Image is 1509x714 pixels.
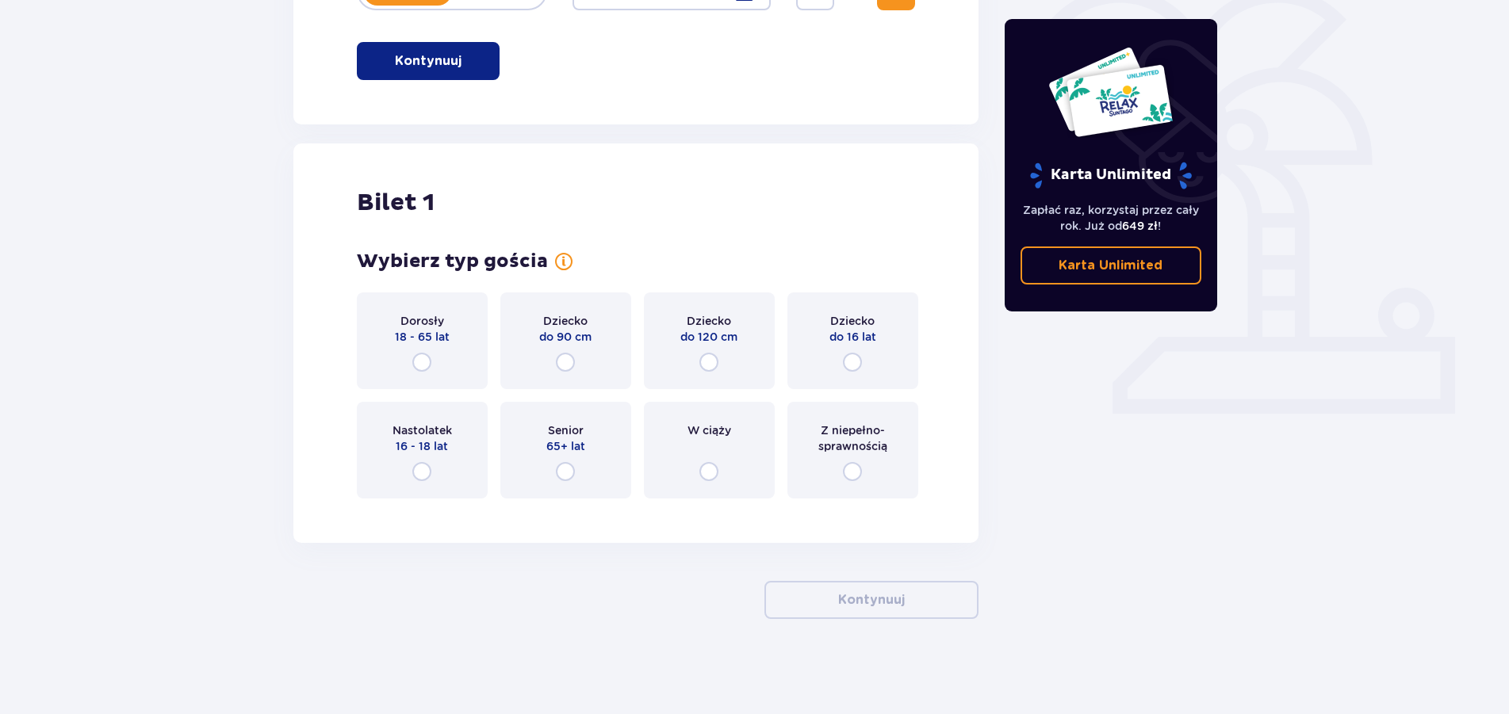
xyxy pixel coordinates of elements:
button: Kontynuuj [764,581,979,619]
span: Dziecko [830,313,875,329]
p: Kontynuuj [395,52,462,70]
h3: Wybierz typ gościa [357,250,548,273]
span: 16 - 18 lat [396,438,448,454]
p: Karta Unlimited [1059,257,1162,274]
span: Z niepełno­sprawnością [802,422,904,454]
span: Senior [548,422,584,438]
span: Dziecko [543,313,588,329]
span: do 90 cm [539,329,592,345]
img: Dwie karty całoroczne do Suntago z napisem 'UNLIMITED RELAX', na białym tle z tropikalnymi liśćmi... [1047,46,1174,138]
span: 18 - 65 lat [395,329,450,345]
span: Dorosły [400,313,444,329]
span: Dziecko [687,313,731,329]
span: 65+ lat [546,438,585,454]
p: Karta Unlimited [1028,162,1193,189]
p: Zapłać raz, korzystaj przez cały rok. Już od ! [1021,202,1201,234]
span: W ciąży [687,422,731,438]
h2: Bilet 1 [357,188,435,218]
span: do 16 lat [829,329,876,345]
a: Karta Unlimited [1021,246,1201,284]
p: Kontynuuj [838,591,905,609]
span: do 120 cm [680,329,737,345]
span: Nastolatek [393,422,452,438]
span: 649 zł [1122,220,1158,232]
button: Kontynuuj [357,42,500,80]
